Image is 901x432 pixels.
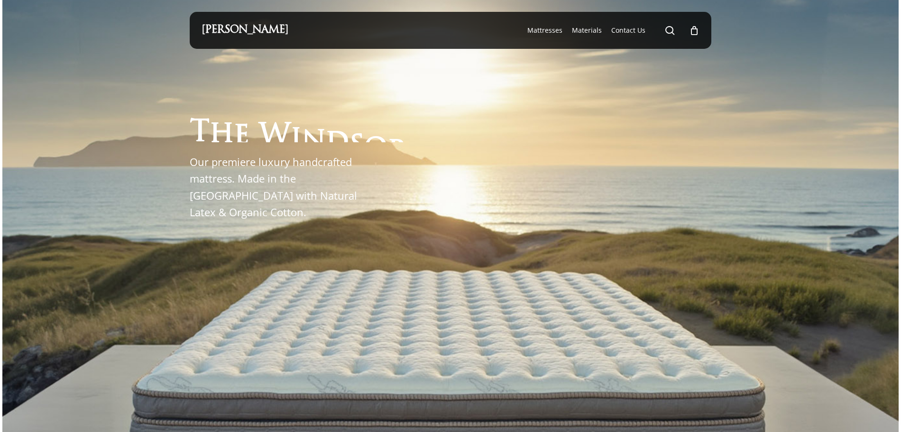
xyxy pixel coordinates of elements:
span: i [291,125,302,154]
a: Cart [689,25,699,36]
span: e [234,121,249,150]
a: Contact Us [611,26,645,35]
a: Materials [572,26,602,35]
span: T [190,119,210,148]
nav: Main Menu [523,12,699,49]
h1: The Windsor [190,113,407,142]
span: h [210,120,234,149]
a: Mattresses [527,26,562,35]
span: o [364,134,387,163]
a: [PERSON_NAME] [202,25,288,36]
span: d [326,129,349,157]
span: W [259,123,291,152]
span: r [387,137,407,165]
span: n [302,127,326,156]
span: s [349,131,364,160]
p: Our premiere luxury handcrafted mattress. Made in the [GEOGRAPHIC_DATA] with Natural Latex & Orga... [190,154,368,221]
